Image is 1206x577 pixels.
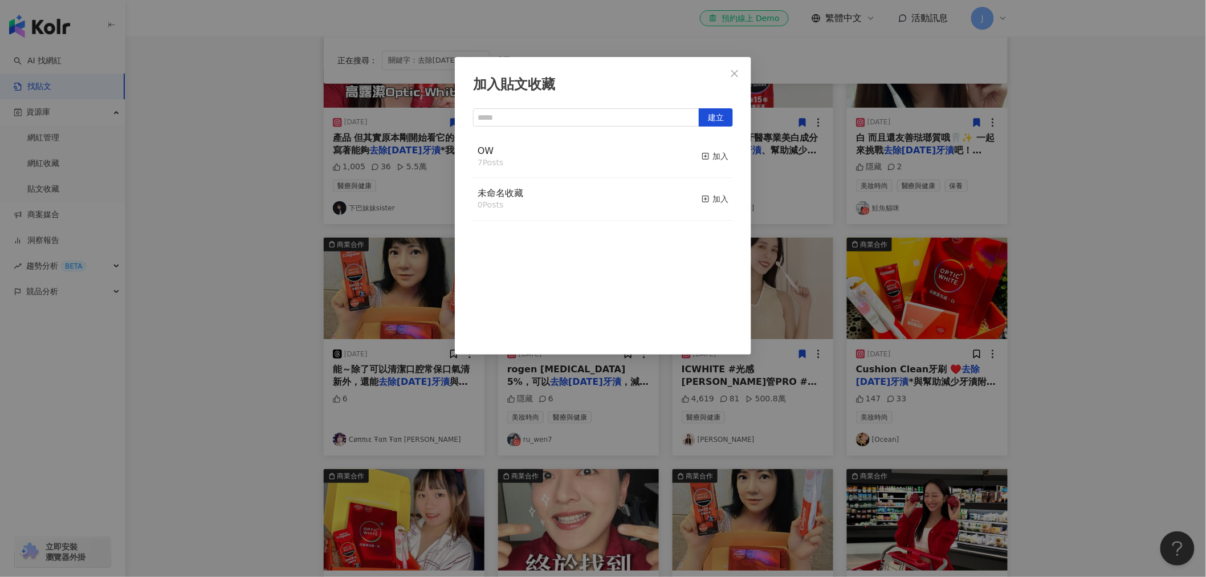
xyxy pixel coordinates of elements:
[478,157,504,169] div: 7 Posts
[478,200,523,211] div: 0 Posts
[473,75,733,95] div: 加入貼文收藏
[723,62,746,85] button: Close
[478,188,523,198] span: 未命名收藏
[478,147,494,156] a: OW
[702,193,728,205] div: 加入
[478,189,523,198] a: 未命名收藏
[730,69,739,78] span: close
[702,187,728,211] button: 加入
[699,108,733,127] button: 建立
[702,145,728,169] button: 加入
[478,145,494,156] span: OW
[708,109,724,127] span: 建立
[702,150,728,162] div: 加入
